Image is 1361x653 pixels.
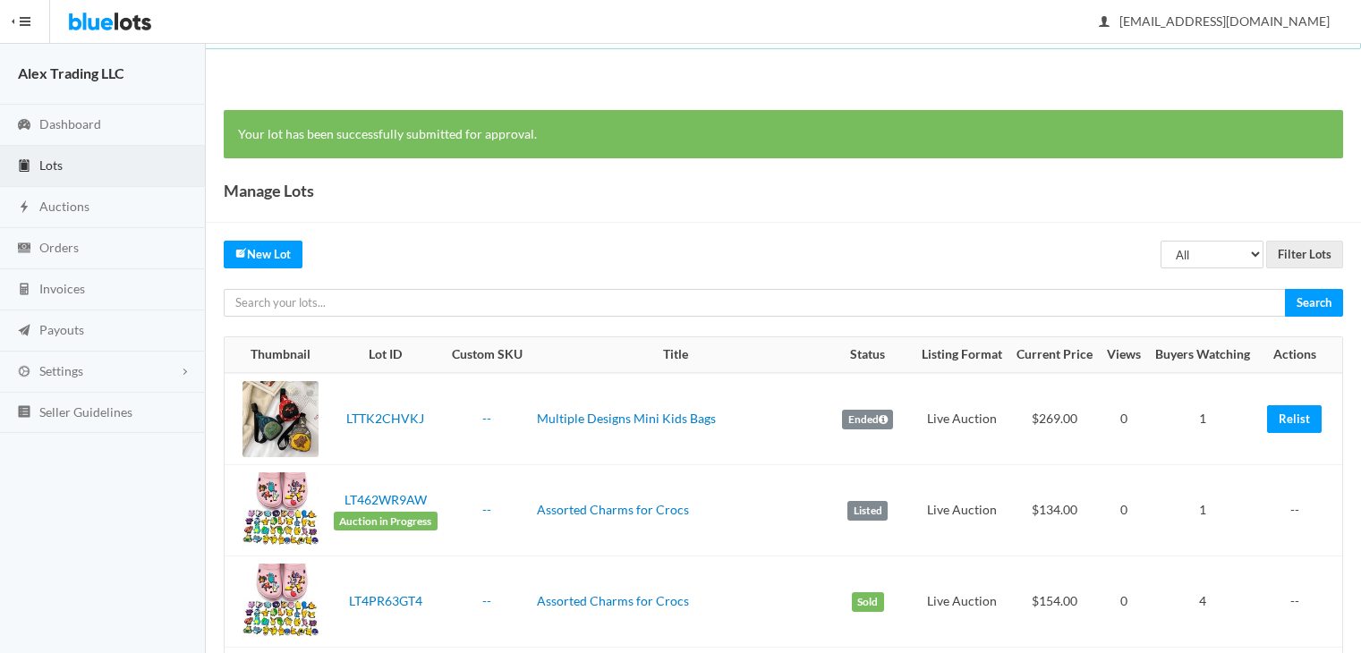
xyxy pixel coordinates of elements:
ion-icon: cog [15,364,33,381]
label: Listed [847,501,888,521]
span: Auction in Progress [334,512,438,531]
th: Title [530,337,821,373]
a: -- [482,593,491,608]
span: Lots [39,157,63,173]
span: Invoices [39,281,85,296]
a: Assorted Charms for Crocs [537,502,689,517]
label: Sold [852,592,884,612]
ion-icon: create [235,247,247,259]
ion-icon: paper plane [15,323,33,340]
a: Assorted Charms for Crocs [537,593,689,608]
th: Thumbnail [225,337,326,373]
span: [EMAIL_ADDRESS][DOMAIN_NAME] [1100,13,1330,29]
a: createNew Lot [224,241,302,268]
label: Ended [842,410,893,429]
th: Listing Format [914,337,1008,373]
a: Multiple Designs Mini Kids Bags [537,411,716,426]
a: LTTK2CHVKJ [346,411,424,426]
th: Current Price [1009,337,1100,373]
th: Status [821,337,914,373]
span: Dashboard [39,116,101,131]
ion-icon: list box [15,404,33,421]
ion-icon: cash [15,241,33,258]
td: $269.00 [1009,373,1100,465]
span: Settings [39,363,83,378]
ion-icon: clipboard [15,158,33,175]
a: LT4PR63GT4 [349,593,422,608]
td: 1 [1148,373,1257,465]
span: Auctions [39,199,89,214]
input: Filter Lots [1266,241,1343,268]
ion-icon: calculator [15,282,33,299]
span: Seller Guidelines [39,404,132,420]
ion-icon: flash [15,199,33,216]
a: -- [482,502,491,517]
td: Live Auction [914,465,1008,556]
th: Actions [1258,337,1342,373]
a: -- [482,411,491,426]
input: Search your lots... [224,289,1286,317]
td: 0 [1100,556,1148,648]
td: 1 [1148,465,1257,556]
ion-icon: person [1095,14,1113,31]
a: Relist [1267,405,1322,433]
span: Payouts [39,322,84,337]
td: Live Auction [914,373,1008,465]
ion-icon: speedometer [15,117,33,134]
span: Orders [39,240,79,255]
td: -- [1258,556,1342,648]
td: $134.00 [1009,465,1100,556]
th: Custom SKU [445,337,530,373]
th: Lot ID [326,337,444,373]
td: 0 [1100,373,1148,465]
a: LT462WR9AW [345,492,427,507]
td: -- [1258,465,1342,556]
p: Your lot has been successfully submitted for approval. [238,124,1329,145]
strong: Alex Trading LLC [18,64,124,81]
td: 0 [1100,465,1148,556]
td: Live Auction [914,556,1008,648]
input: Search [1285,289,1343,317]
h1: Manage Lots [224,177,314,204]
td: $154.00 [1009,556,1100,648]
td: 4 [1148,556,1257,648]
th: Buyers Watching [1148,337,1257,373]
th: Views [1100,337,1148,373]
